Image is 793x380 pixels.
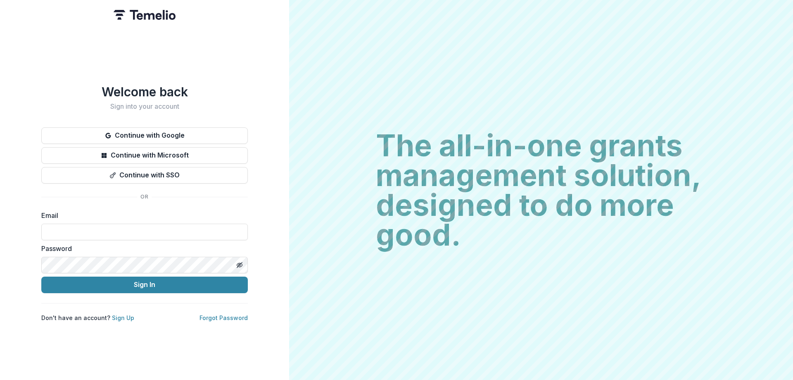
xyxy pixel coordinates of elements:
img: Temelio [114,10,176,20]
button: Toggle password visibility [233,258,246,272]
p: Don't have an account? [41,313,134,322]
label: Password [41,244,243,253]
button: Continue with Microsoft [41,147,248,164]
h1: Welcome back [41,84,248,99]
h2: Sign into your account [41,103,248,110]
label: Email [41,210,243,220]
a: Sign Up [112,314,134,321]
button: Sign In [41,277,248,293]
button: Continue with Google [41,127,248,144]
a: Forgot Password [199,314,248,321]
button: Continue with SSO [41,167,248,184]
